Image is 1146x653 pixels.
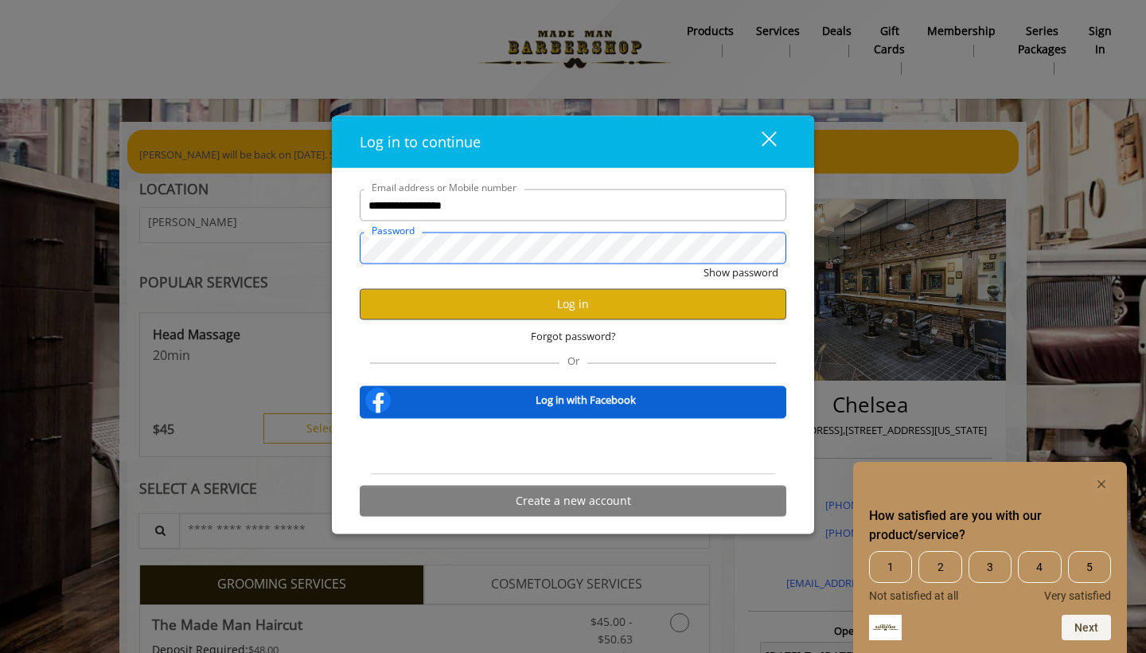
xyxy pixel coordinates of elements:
div: close dialog [743,130,775,154]
button: Hide survey [1092,475,1111,494]
button: Next question [1062,615,1111,640]
button: close dialog [732,126,786,158]
input: Email address or Mobile number [360,190,786,221]
h2: How satisfied are you with our product/service? Select an option from 1 to 5, with 1 being Not sa... [869,506,1111,545]
iframe: Sign in with Google Button [492,428,654,463]
button: Create a new account [360,485,786,516]
span: Log in to continue [360,132,481,151]
span: Or [559,353,587,367]
span: 5 [1068,551,1111,583]
span: Very satisfied [1044,589,1111,602]
div: How satisfied are you with our product/service? Select an option from 1 to 5, with 1 being Not sa... [869,475,1111,640]
span: 1 [869,551,912,583]
button: Show password [704,264,778,281]
input: Password [360,233,786,264]
div: How satisfied are you with our product/service? Select an option from 1 to 5, with 1 being Not sa... [869,551,1111,602]
button: Log in [360,288,786,319]
label: Password [364,223,423,238]
span: Forgot password? [531,328,616,345]
span: 4 [1018,551,1061,583]
img: facebook-logo [362,384,394,416]
span: 2 [918,551,961,583]
span: Not satisfied at all [869,589,958,602]
b: Log in with Facebook [536,392,636,409]
span: 3 [969,551,1012,583]
label: Email address or Mobile number [364,180,524,195]
div: Sign in with Google. Opens in new tab [500,428,646,463]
